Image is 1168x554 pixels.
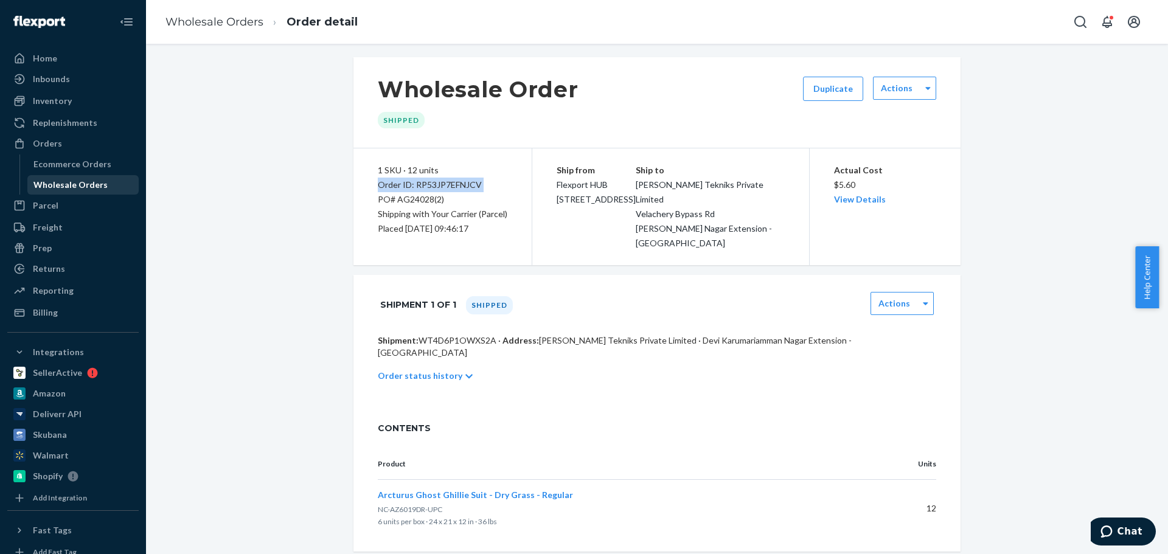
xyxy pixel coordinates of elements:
[33,95,72,107] div: Inventory
[33,449,69,462] div: Walmart
[33,242,52,254] div: Prep
[378,192,507,207] div: PO# AG24028(2)
[156,4,367,40] ol: breadcrumbs
[885,502,936,514] p: 12
[1095,10,1119,34] button: Open notifications
[7,363,139,383] a: SellerActive
[803,77,863,101] button: Duplicate
[7,342,139,362] button: Integrations
[33,524,72,536] div: Fast Tags
[378,370,462,382] p: Order status history
[378,207,507,221] p: Shipping with Your Carrier (Parcel)
[33,137,62,150] div: Orders
[7,491,139,505] a: Add Integration
[881,82,912,94] label: Actions
[33,387,66,400] div: Amazon
[7,303,139,322] a: Billing
[27,175,139,195] a: Wholesale Orders
[378,516,866,528] p: 6 units per box · 24 x 21 x 12 in · 36 lbs
[7,521,139,540] button: Fast Tags
[878,297,910,310] label: Actions
[380,292,456,317] h1: Shipment 1 of 1
[7,446,139,465] a: Walmart
[33,117,97,129] div: Replenishments
[33,52,57,64] div: Home
[834,163,937,178] p: Actual Cost
[378,490,573,500] span: Arcturus Ghost Ghillie Suit - Dry Grass - Regular
[378,112,425,128] div: Shipped
[7,384,139,403] a: Amazon
[636,163,785,178] p: Ship to
[33,408,82,420] div: Deliverr API
[7,49,139,68] a: Home
[165,15,263,29] a: Wholesale Orders
[7,281,139,300] a: Reporting
[378,178,507,192] div: Order ID: RP53JP7EFNJCV
[378,221,507,236] div: Placed [DATE] 09:46:17
[7,196,139,215] a: Parcel
[834,163,937,207] div: $5.60
[378,505,442,514] span: NC-AZ6019DR-UPC
[557,163,636,178] p: Ship from
[7,218,139,237] a: Freight
[466,296,513,314] div: Shipped
[7,69,139,89] a: Inbounds
[1091,518,1156,548] iframe: Opens a widget where you can chat to one of our agents
[33,306,58,319] div: Billing
[378,163,507,178] div: 1 SKU · 12 units
[33,285,74,297] div: Reporting
[287,15,358,29] a: Order detail
[33,263,65,275] div: Returns
[7,113,139,133] a: Replenishments
[13,16,65,28] img: Flexport logo
[557,179,636,204] span: Flexport HUB [STREET_ADDRESS]
[636,179,772,248] span: [PERSON_NAME] Tekniks Private Limited Velachery Bypass Rd [PERSON_NAME] Nagar Extension - [GEOGRA...
[378,335,419,345] span: Shipment:
[33,221,63,234] div: Freight
[1135,246,1159,308] button: Help Center
[885,459,936,469] p: Units
[834,194,886,204] a: View Details
[33,367,82,379] div: SellerActive
[33,493,87,503] div: Add Integration
[7,134,139,153] a: Orders
[378,422,936,434] span: CONTENTS
[378,334,936,359] p: WT4D6P1OWXS2A · [PERSON_NAME] Tekniks Private Limited · Devi Karumariamman Nagar Extension - [GEO...
[378,77,579,102] h1: Wholesale Order
[502,335,539,345] span: Address:
[33,199,58,212] div: Parcel
[33,179,108,191] div: Wholesale Orders
[33,346,84,358] div: Integrations
[7,404,139,424] a: Deliverr API
[7,91,139,111] a: Inventory
[33,158,111,170] div: Ecommerce Orders
[33,429,67,441] div: Skubana
[7,259,139,279] a: Returns
[114,10,139,34] button: Close Navigation
[7,425,139,445] a: Skubana
[1068,10,1093,34] button: Open Search Box
[7,238,139,258] a: Prep
[378,489,573,501] button: Arcturus Ghost Ghillie Suit - Dry Grass - Regular
[1122,10,1146,34] button: Open account menu
[378,459,866,469] p: Product
[33,470,63,482] div: Shopify
[27,154,139,174] a: Ecommerce Orders
[33,73,70,85] div: Inbounds
[7,466,139,486] a: Shopify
